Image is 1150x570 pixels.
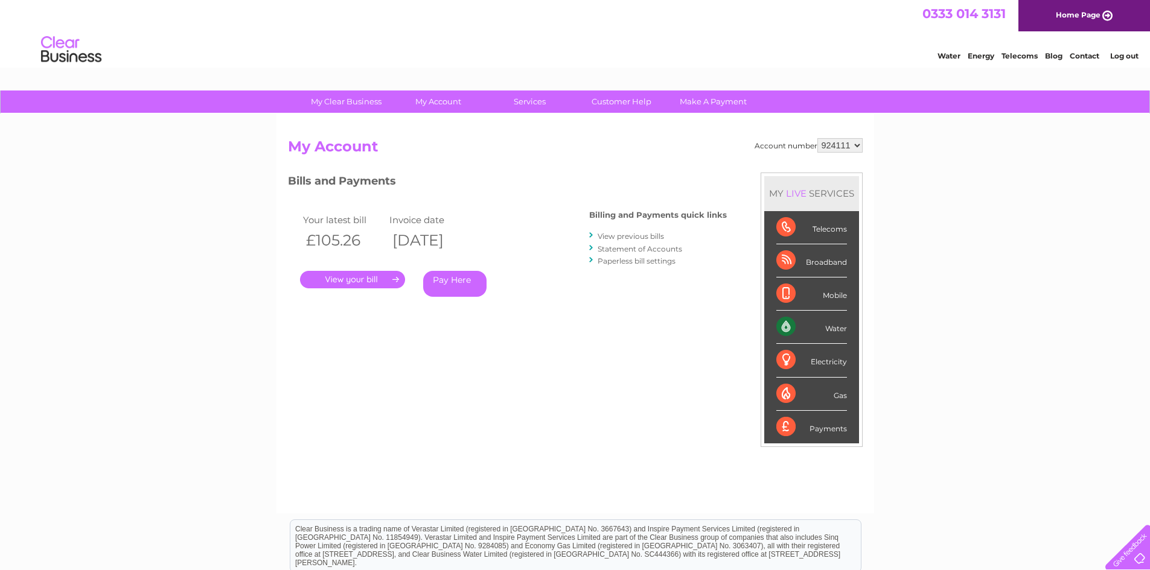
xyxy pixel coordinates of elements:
[776,311,847,344] div: Water
[388,90,488,113] a: My Account
[290,7,861,59] div: Clear Business is a trading name of Verastar Limited (registered in [GEOGRAPHIC_DATA] No. 3667643...
[598,232,664,241] a: View previous bills
[598,244,682,253] a: Statement of Accounts
[776,411,847,443] div: Payments
[776,211,847,244] div: Telecoms
[480,90,580,113] a: Services
[598,256,676,265] a: Paperless bill settings
[423,271,487,297] a: Pay Here
[386,212,473,228] td: Invoice date
[40,31,102,68] img: logo.png
[776,244,847,277] div: Broadband
[296,90,396,113] a: My Clear Business
[764,176,859,211] div: MY SERVICES
[1070,51,1099,60] a: Contact
[1110,51,1139,60] a: Log out
[1001,51,1038,60] a: Telecoms
[300,271,405,288] a: .
[922,6,1006,21] a: 0333 014 3131
[776,344,847,377] div: Electricity
[755,138,863,153] div: Account number
[938,51,960,60] a: Water
[776,277,847,311] div: Mobile
[300,228,387,253] th: £105.26
[572,90,671,113] a: Customer Help
[663,90,763,113] a: Make A Payment
[288,138,863,161] h2: My Account
[968,51,994,60] a: Energy
[776,378,847,411] div: Gas
[386,228,473,253] th: [DATE]
[589,211,727,220] h4: Billing and Payments quick links
[300,212,387,228] td: Your latest bill
[288,173,727,194] h3: Bills and Payments
[784,188,809,199] div: LIVE
[1045,51,1062,60] a: Blog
